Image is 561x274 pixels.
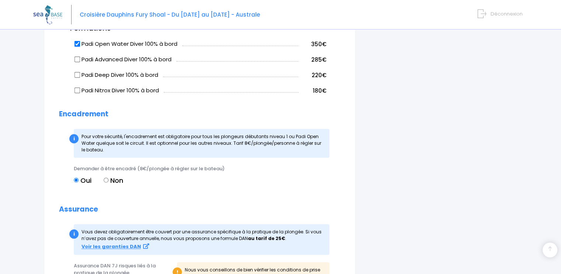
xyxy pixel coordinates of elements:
[75,55,172,64] label: Padi Advanced Diver 100% à bord
[312,71,326,79] span: 220€
[82,243,141,250] strong: Voir les garanties DAN
[313,87,326,95] span: 180€
[69,229,79,239] div: i
[74,178,79,182] input: Oui
[75,41,80,47] input: Padi Open Water Diver 100% à bord
[82,133,321,153] span: Pour votre sécurité, l'encadrement est obligatoire pour tous les plongeurs débutants niveau 1 ou ...
[491,10,523,17] span: Déconnexion
[104,178,108,182] input: Non
[74,224,329,255] div: Vous devez obligatoirement être couvert par une assurance spécifique à la pratique de la plong...
[311,56,326,64] span: 285€
[59,110,340,119] h2: Encadrement
[82,243,149,250] a: Voir les garanties DAN
[75,56,80,62] input: Padi Advanced Diver 100% à bord
[74,165,225,172] span: Demander à être encadré (8€/plongée à régler sur le bateau)
[104,175,123,185] label: Non
[59,205,340,214] h2: Assurance
[311,40,326,48] span: 350€
[248,235,285,242] strong: au tarif de 25€
[80,11,260,18] span: Croisière Dauphins Fury Shoal - Du [DATE] au [DATE] - Australe
[75,40,177,48] label: Padi Open Water Diver 100% à bord
[74,175,91,185] label: Oui
[75,86,159,95] label: Padi Nitrox Diver 100% à bord
[75,72,80,78] input: Padi Deep Diver 100% à bord
[69,134,79,143] div: i
[75,71,158,79] label: Padi Deep Diver 100% à bord
[75,88,80,93] input: Padi Nitrox Diver 100% à bord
